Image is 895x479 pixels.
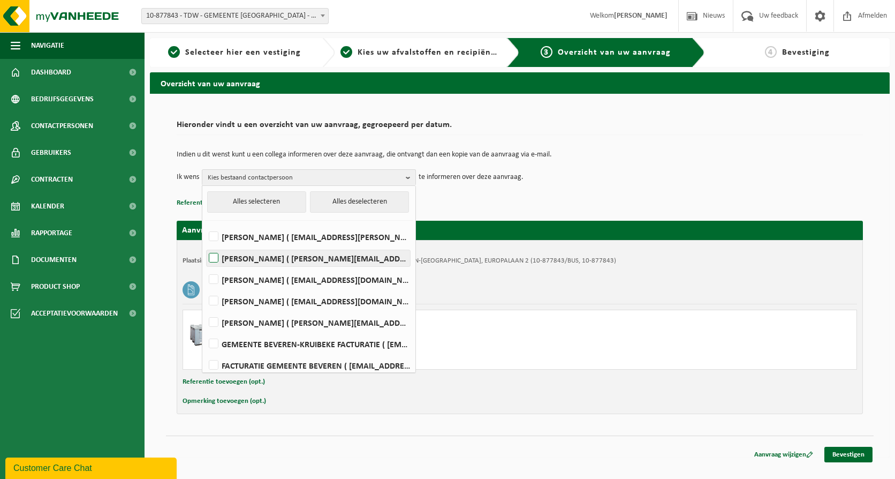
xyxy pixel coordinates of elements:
span: Overzicht van uw aanvraag [558,48,671,57]
a: Bevestigen [824,447,873,462]
span: Kies bestaand contactpersoon [208,170,401,186]
button: Referentie toevoegen (opt.) [183,375,265,389]
span: Rapportage [31,220,72,246]
span: Documenten [31,246,77,273]
span: 3 [541,46,552,58]
label: [PERSON_NAME] ( [PERSON_NAME][EMAIL_ADDRESS][DOMAIN_NAME] ) [207,315,410,331]
label: GEMEENTE BEVEREN-KRUIBEKE FACTURATIE ( [EMAIL_ADDRESS][DOMAIN_NAME] ) [207,336,410,352]
p: Indien u dit wenst kunt u een collega informeren over deze aanvraag, die ontvangt dan een kopie v... [177,151,863,159]
button: Kies bestaand contactpersoon [202,169,416,185]
label: [PERSON_NAME] ( [PERSON_NAME][EMAIL_ADDRESS][DOMAIN_NAME] ) [207,250,410,266]
td: TDW - GEMEENTE BEVEREN - KOSTENPLAATS 16, 9120 BEVEREN-[GEOGRAPHIC_DATA], EUROPALAAN 2 (10-877843... [240,257,616,265]
span: 4 [765,46,777,58]
label: [PERSON_NAME] ( [EMAIL_ADDRESS][DOMAIN_NAME] ) [207,293,410,309]
span: Gebruikers [31,139,71,166]
button: Alles selecteren [207,191,306,213]
strong: Aanvraag voor [DATE] [182,226,262,235]
span: Kies uw afvalstoffen en recipiënten [358,48,505,57]
h2: Overzicht van uw aanvraag [150,72,890,93]
span: 2 [340,46,352,58]
button: Alles deselecteren [310,191,409,213]
iframe: chat widget [5,455,179,479]
span: Selecteer hier een vestiging [185,48,301,57]
span: Contracten [31,166,73,193]
span: Bedrijfsgegevens [31,86,94,113]
strong: [PERSON_NAME] [614,12,668,20]
a: 1Selecteer hier een vestiging [155,46,314,59]
button: Referentie toevoegen (opt.) [177,196,259,210]
span: Product Shop [31,273,80,300]
span: Acceptatievoorwaarden [31,300,118,327]
a: Aanvraag wijzigen [746,447,821,462]
p: Ik wens [177,169,199,185]
label: [PERSON_NAME] ( [EMAIL_ADDRESS][PERSON_NAME][DOMAIN_NAME] ) [207,229,410,245]
strong: Plaatsingsadres: [183,257,229,264]
span: Dashboard [31,59,71,86]
p: te informeren over deze aanvraag. [419,169,524,185]
span: 10-877843 - TDW - GEMEENTE BEVEREN - KOSTENPLAATS 16 - BEVEREN-WAAS [142,9,328,24]
span: 1 [168,46,180,58]
span: Navigatie [31,32,64,59]
button: Opmerking toevoegen (opt.) [183,394,266,408]
span: 10-877843 - TDW - GEMEENTE BEVEREN - KOSTENPLAATS 16 - BEVEREN-WAAS [141,8,329,24]
img: PB-LB-0680-HPE-GY-11.png [188,316,221,348]
span: Bevestiging [782,48,830,57]
a: 2Kies uw afvalstoffen en recipiënten [340,46,499,59]
label: FACTURATIE GEMEENTE BEVEREN ( [EMAIL_ADDRESS][DOMAIN_NAME] ) [207,357,410,373]
label: [PERSON_NAME] ( [EMAIL_ADDRESS][DOMAIN_NAME] ) [207,272,410,288]
span: Kalender [31,193,64,220]
span: Contactpersonen [31,113,93,139]
h2: Hieronder vindt u een overzicht van uw aanvraag, gegroepeerd per datum. [177,121,863,135]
